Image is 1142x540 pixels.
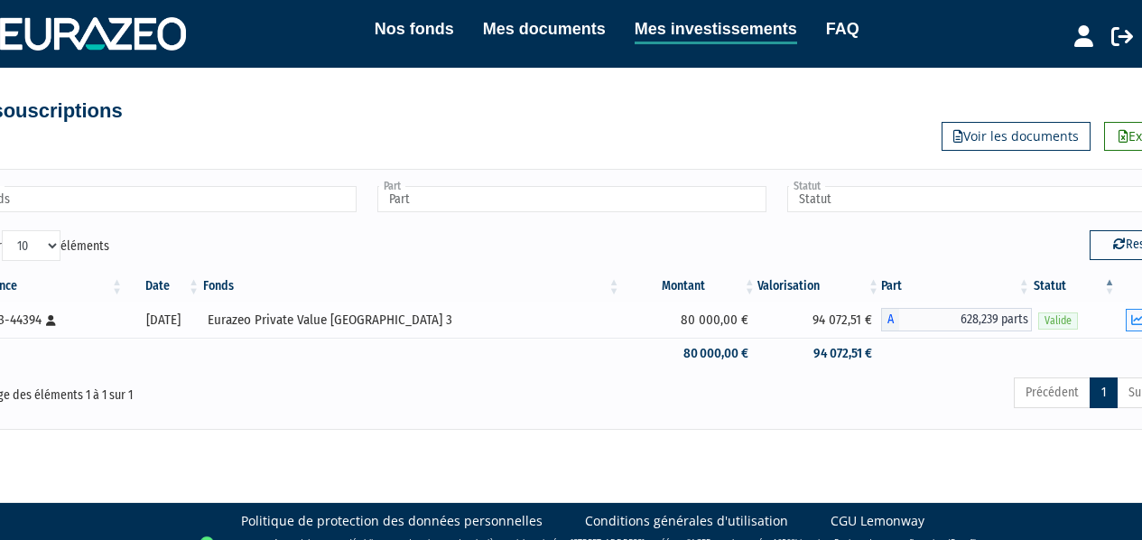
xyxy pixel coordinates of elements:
[757,302,881,338] td: 94 072,51 €
[1090,377,1118,408] a: 1
[1038,312,1078,330] span: Valide
[635,16,797,44] a: Mes investissements
[622,271,757,302] th: Montant: activer pour trier la colonne par ordre croissant
[757,338,881,369] td: 94 072,51 €
[46,315,56,326] i: [Français] Personne physique
[483,16,606,42] a: Mes documents
[899,308,1032,331] span: 628,239 parts
[881,308,899,331] span: A
[1032,271,1118,302] th: Statut : activer pour trier la colonne par ordre d&eacute;croissant
[881,308,1032,331] div: A - Eurazeo Private Value Europe 3
[942,122,1091,151] a: Voir les documents
[2,230,60,261] select: Afficheréléments
[757,271,881,302] th: Valorisation: activer pour trier la colonne par ordre croissant
[831,512,924,530] a: CGU Lemonway
[208,311,616,330] div: Eurazeo Private Value [GEOGRAPHIC_DATA] 3
[622,338,757,369] td: 80 000,00 €
[826,16,859,42] a: FAQ
[881,271,1032,302] th: Part: activer pour trier la colonne par ordre croissant
[131,311,195,330] div: [DATE]
[375,16,454,42] a: Nos fonds
[125,271,201,302] th: Date: activer pour trier la colonne par ordre croissant
[1014,377,1091,408] a: Précédent
[241,512,543,530] a: Politique de protection des données personnelles
[201,271,622,302] th: Fonds: activer pour trier la colonne par ordre croissant
[622,302,757,338] td: 80 000,00 €
[585,512,788,530] a: Conditions générales d'utilisation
